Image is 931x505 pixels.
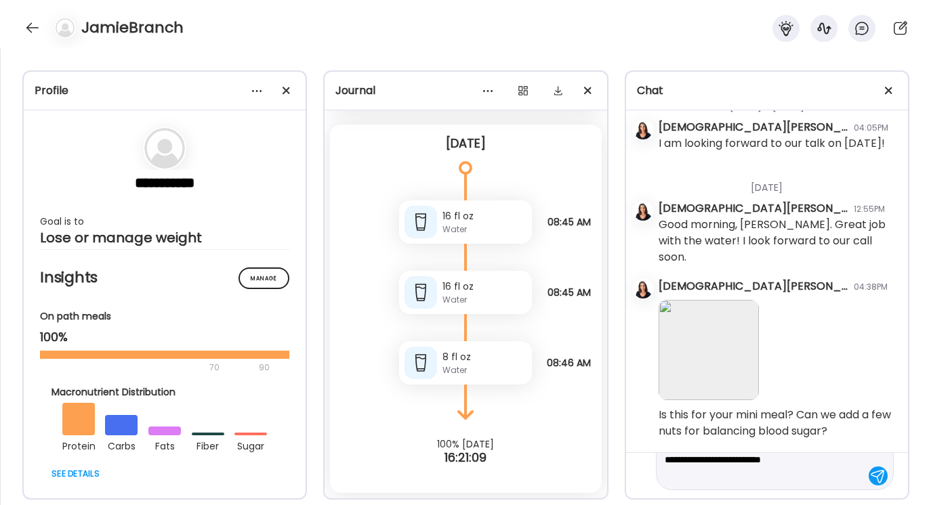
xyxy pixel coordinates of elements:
div: fats [148,435,181,454]
img: avatars%2FmcUjd6cqKYdgkG45clkwT2qudZq2 [634,280,653,299]
span: 08:45 AM [547,216,591,228]
div: sugar [234,435,267,454]
div: 8 fl oz [442,350,526,364]
img: avatars%2FmcUjd6cqKYdgkG45clkwT2qudZq2 [634,120,653,139]
div: 90 [257,359,271,376]
div: I am looking forward to our talk on [DATE]! [659,135,885,152]
h4: JamieBranch [81,17,184,39]
div: Water [442,223,526,236]
div: Profile [35,83,295,99]
div: 16:21:09 [325,449,606,466]
div: Manage [239,267,289,289]
div: protein [62,435,95,454]
div: Is this for your mini meal? Can we add a few nuts for balancing blood sugar? [659,407,897,439]
div: carbs [105,435,138,454]
div: 100% [DATE] [325,439,606,449]
div: 70 [40,359,255,376]
div: [DEMOGRAPHIC_DATA][PERSON_NAME] [659,278,848,294]
div: Lose or manage weight [40,229,289,246]
div: fiber [192,435,224,454]
img: bg-avatar-default.svg [144,128,185,169]
div: 16 fl oz [442,280,526,294]
div: Good morning, [PERSON_NAME]. Great job with the water! I look forward to our call soon. [659,217,897,265]
img: bg-avatar-default.svg [56,18,75,37]
div: Water [442,364,526,376]
div: 04:38PM [854,281,888,293]
img: avatars%2FmcUjd6cqKYdgkG45clkwT2qudZq2 [634,202,653,221]
div: 16 fl oz [442,209,526,223]
img: images%2FXImTVQBs16eZqGQ4AKMzePIDoFr2%2FwqU9UmQS71kZ5M3CFbnN%2FJ8J19aJ99tZVNhuHcKUl_240 [659,300,759,400]
span: 08:46 AM [547,357,591,369]
div: [DEMOGRAPHIC_DATA][PERSON_NAME] [659,200,848,217]
div: [DEMOGRAPHIC_DATA][PERSON_NAME] [659,119,848,135]
div: Macronutrient Distribution [51,385,278,399]
div: 12:55PM [854,203,885,215]
div: [DATE] [659,164,897,200]
div: 100% [40,329,289,345]
div: Goal is to [40,213,289,229]
div: 04:05PM [854,122,888,134]
div: Water [442,294,526,306]
div: [DATE] [341,135,590,152]
div: On path meals [40,309,289,324]
div: Journal [335,83,596,99]
h2: Insights [40,267,289,288]
div: Chat [637,83,897,99]
span: 08:45 AM [547,286,591,299]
